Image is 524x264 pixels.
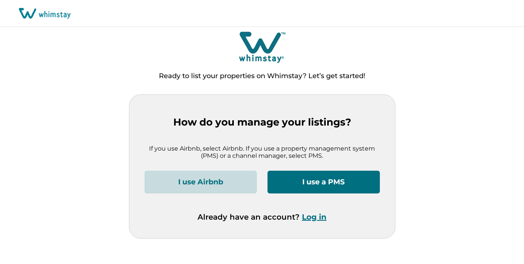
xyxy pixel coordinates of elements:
[159,72,365,80] p: Ready to list your properties on Whimstay? Let’s get started!
[302,212,327,222] button: Log in
[267,171,380,193] button: I use a PMS
[197,212,327,222] p: Already have an account?
[145,171,257,193] button: I use Airbnb
[145,116,380,128] p: How do you manage your listings?
[145,145,380,160] p: If you use Airbnb, select Airbnb. If you use a property management system (PMS) or a channel mana...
